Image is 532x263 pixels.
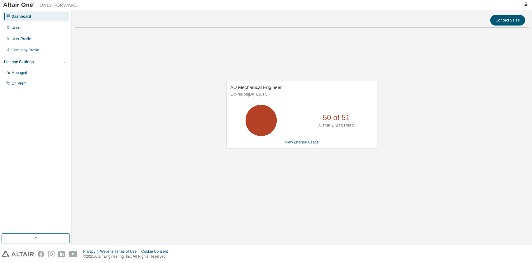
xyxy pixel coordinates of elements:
[230,85,282,90] span: AU Mechanical Engineer
[490,15,525,26] button: Contact Sales
[12,70,27,75] div: Managed
[318,123,354,129] p: ALTAIR UNITS USED
[12,48,39,53] div: Company Profile
[48,251,55,257] img: instagram.svg
[83,254,172,259] p: © 2025 Altair Engineering, Inc. All Rights Reserved.
[285,140,319,144] a: View License Usage
[38,251,44,257] img: facebook.svg
[12,36,31,41] div: User Profile
[3,2,81,8] img: Altair One
[12,81,26,86] div: On Prem
[12,14,31,19] div: Dashboard
[83,249,100,254] div: Privacy
[4,59,34,64] div: License Settings
[230,92,372,97] p: Expires on [DATE] UTC
[69,251,78,257] img: youtube.svg
[12,25,21,30] div: Users
[58,251,65,257] img: linkedin.svg
[100,249,141,254] div: Website Terms of Use
[2,251,34,257] img: altair_logo.svg
[141,249,171,254] div: Cookie Consent
[323,112,350,123] p: 50 of 51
